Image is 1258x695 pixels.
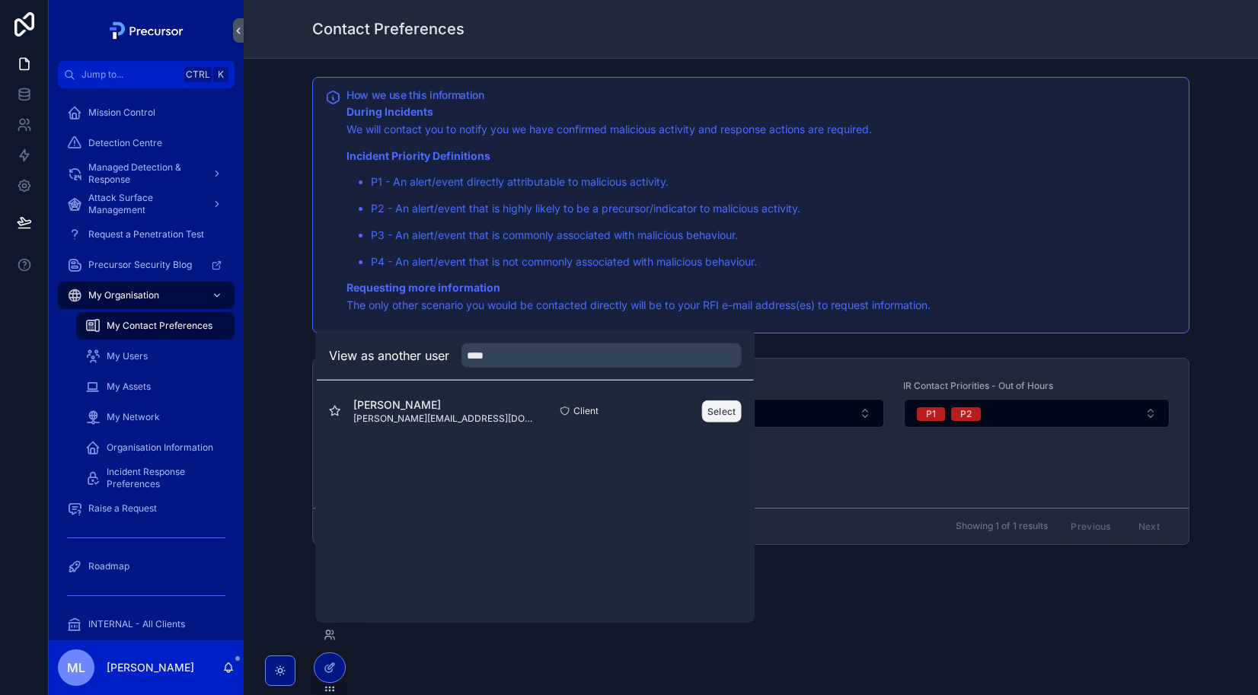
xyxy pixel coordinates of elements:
[107,442,213,454] span: Organisation Information
[903,380,1170,392] span: IR Contact Priorities - Out of Hours
[49,88,244,640] div: scrollable content
[76,403,235,431] a: My Network
[76,434,235,461] a: Organisation Information
[58,282,235,309] a: My Organisation
[88,560,129,572] span: Roadmap
[312,18,465,40] h1: Contact Preferences
[960,407,972,421] div: P2
[346,149,490,162] strong: Incident Priority Definitions
[88,289,159,301] span: My Organisation
[215,69,227,81] span: K
[58,495,235,522] a: Raise a Request
[58,221,235,248] a: Request a Penetration Test
[573,405,599,417] span: Client
[371,200,1177,218] p: P2 - An alert/event that is highly likely to be a precursor/indicator to malicious activity.
[76,373,235,400] a: My Assets
[329,346,449,365] h2: View as another user
[88,259,192,271] span: Precursor Security Blog
[346,279,1177,314] p: The only other scenario you would be contacted directly will be to your RFI e-mail address(es) to...
[58,99,235,126] a: Mission Control
[105,18,188,43] img: App logo
[702,400,742,422] button: Select
[88,161,200,186] span: Managed Detection & Response
[371,253,1177,271] p: P4 - An alert/event that is not commonly associated with malicious behaviour.
[346,104,1177,314] div: **During Incidents** We will contact you to notify you we have confirmed malicious activity and r...
[76,464,235,492] a: Incident Response Preferences
[904,399,1170,428] button: Select Button
[88,228,204,241] span: Request a Penetration Test
[184,67,212,82] span: Ctrl
[346,104,1177,139] p: We will contact you to notify you we have confirmed malicious activity and response actions are r...
[58,190,235,218] a: Attack Surface Management
[107,660,194,675] p: [PERSON_NAME]
[107,381,151,393] span: My Assets
[313,359,1189,508] a: Email[PERSON_NAME][EMAIL_ADDRESS][PERSON_NAME][DOMAIN_NAME]IR Contact Priorities - In HoursSelect...
[107,320,212,332] span: My Contact Preferences
[107,466,219,490] span: Incident Response Preferences
[58,553,235,580] a: Roadmap
[371,174,1177,191] p: P1 - An alert/event directly attributable to malicious activity.
[346,105,433,118] strong: During Incidents
[371,227,1177,244] p: P3 - An alert/event that is commonly associated with malicious behaviour.
[346,281,500,294] strong: Requesting more information
[353,397,535,413] span: [PERSON_NAME]
[88,192,200,216] span: Attack Surface Management
[353,413,535,425] span: [PERSON_NAME][EMAIL_ADDRESS][DOMAIN_NAME]
[951,406,981,421] button: Unselect P_2
[81,69,178,81] span: Jump to...
[67,658,85,677] span: ML
[76,312,235,340] a: My Contact Preferences
[346,90,1177,100] h5: How we use this information
[58,129,235,157] a: Detection Centre
[88,107,155,119] span: Mission Control
[88,618,185,630] span: INTERNAL - All Clients
[917,406,945,421] button: Unselect P_1
[58,251,235,279] a: Precursor Security Blog
[88,137,162,149] span: Detection Centre
[107,350,148,362] span: My Users
[58,61,235,88] button: Jump to...CtrlK
[107,411,160,423] span: My Network
[76,343,235,370] a: My Users
[88,502,157,515] span: Raise a Request
[956,520,1048,532] span: Showing 1 of 1 results
[58,160,235,187] a: Managed Detection & Response
[58,611,235,638] a: INTERNAL - All Clients
[926,407,936,421] div: P1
